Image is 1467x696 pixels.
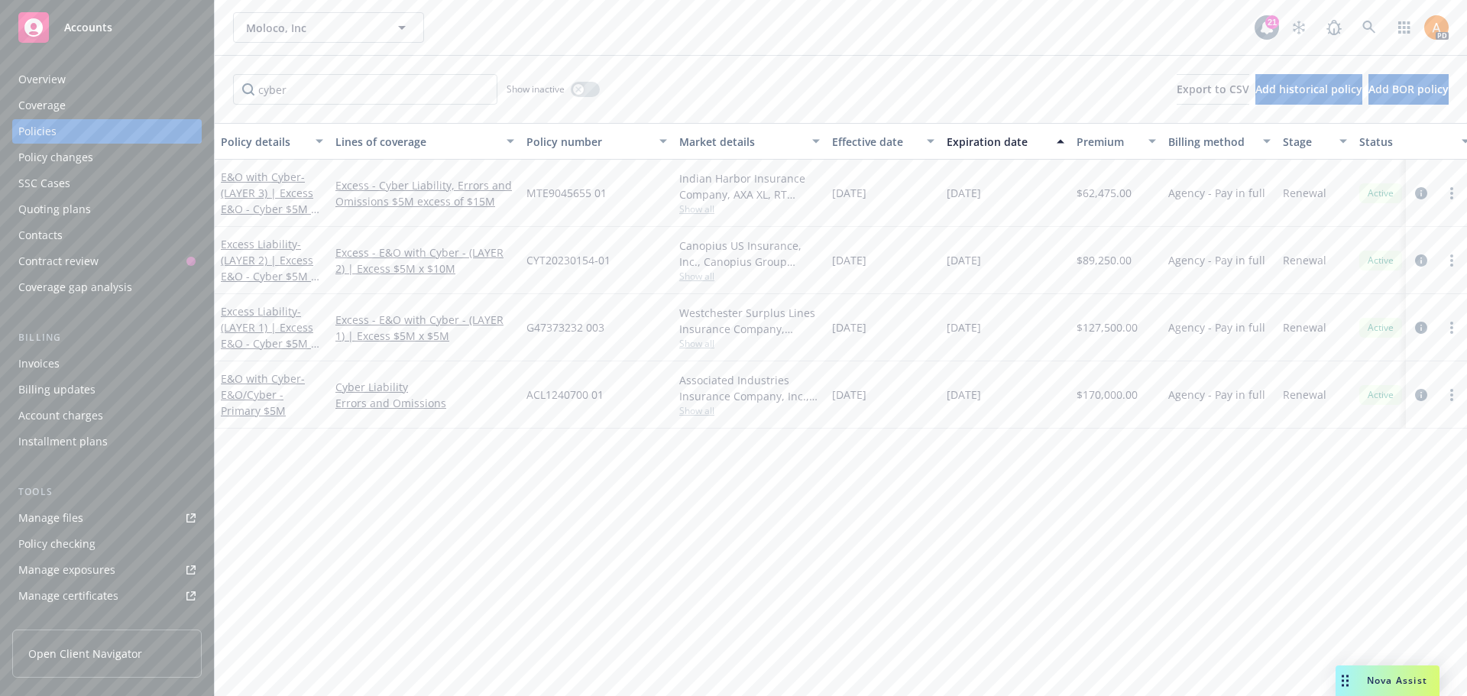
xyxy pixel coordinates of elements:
[18,377,96,402] div: Billing updates
[1368,74,1449,105] button: Add BOR policy
[526,319,604,335] span: G47373232 003
[1336,665,1355,696] div: Drag to move
[1168,387,1265,403] span: Agency - Pay in full
[1283,134,1330,150] div: Stage
[12,6,202,49] a: Accounts
[18,119,57,144] div: Policies
[12,429,202,454] a: Installment plans
[526,252,610,268] span: CYT20230154-01
[1077,319,1138,335] span: $127,500.00
[673,123,826,160] button: Market details
[335,177,514,209] a: Excess - Cyber Liability, Errors and Omissions $5M excess of $15M
[335,312,514,344] a: Excess - E&O with Cyber - (LAYER 1) | Excess $5M x $5M
[832,252,866,268] span: [DATE]
[1265,15,1279,29] div: 21
[1412,251,1430,270] a: circleInformation
[947,319,981,335] span: [DATE]
[18,506,83,530] div: Manage files
[1365,254,1396,267] span: Active
[1168,134,1254,150] div: Billing method
[832,387,866,403] span: [DATE]
[1168,319,1265,335] span: Agency - Pay in full
[12,223,202,248] a: Contacts
[1077,252,1132,268] span: $89,250.00
[1255,82,1362,96] span: Add historical policy
[12,584,202,608] a: Manage certificates
[826,123,941,160] button: Effective date
[1443,251,1461,270] a: more
[215,123,329,160] button: Policy details
[1424,15,1449,40] img: photo
[12,330,202,345] div: Billing
[1283,252,1326,268] span: Renewal
[1284,12,1314,43] a: Stop snowing
[18,275,132,299] div: Coverage gap analysis
[335,134,497,150] div: Lines of coverage
[1443,184,1461,202] a: more
[12,197,202,222] a: Quoting plans
[947,387,981,403] span: [DATE]
[329,123,520,160] button: Lines of coverage
[1283,319,1326,335] span: Renewal
[1359,134,1452,150] div: Status
[18,171,70,196] div: SSC Cases
[1168,252,1265,268] span: Agency - Pay in full
[1365,186,1396,200] span: Active
[1443,386,1461,404] a: more
[12,532,202,556] a: Policy checking
[1077,134,1139,150] div: Premium
[12,403,202,428] a: Account charges
[18,584,118,608] div: Manage certificates
[233,12,424,43] button: Moloco, Inc
[1412,386,1430,404] a: circleInformation
[12,119,202,144] a: Policies
[12,506,202,530] a: Manage files
[526,185,607,201] span: MTE9045655 01
[1162,123,1277,160] button: Billing method
[526,134,650,150] div: Policy number
[679,202,820,215] span: Show all
[221,371,305,418] a: E&O with Cyber
[1177,74,1249,105] button: Export to CSV
[947,252,981,268] span: [DATE]
[832,185,866,201] span: [DATE]
[12,351,202,376] a: Invoices
[1255,74,1362,105] button: Add historical policy
[679,238,820,270] div: Canopius US Insurance, Inc., Canopius Group Limited, RT Specialty Insurance Services, LLC (RSG Sp...
[335,379,514,395] a: Cyber Liability
[1283,387,1326,403] span: Renewal
[12,171,202,196] a: SSC Cases
[221,170,317,232] a: E&O with Cyber
[679,404,820,417] span: Show all
[18,93,66,118] div: Coverage
[335,395,514,411] a: Errors and Omissions
[679,134,803,150] div: Market details
[1412,184,1430,202] a: circleInformation
[18,145,93,170] div: Policy changes
[947,185,981,201] span: [DATE]
[221,371,305,418] span: - E&O/Cyber - Primary $5M
[947,134,1048,150] div: Expiration date
[12,558,202,582] a: Manage exposures
[233,74,497,105] input: Filter by keyword...
[526,387,604,403] span: ACL1240700 01
[941,123,1070,160] button: Expiration date
[520,123,673,160] button: Policy number
[18,532,96,556] div: Policy checking
[1389,12,1420,43] a: Switch app
[679,305,820,337] div: Westchester Surplus Lines Insurance Company, Chubb Group, RT Specialty Insurance Services, LLC (R...
[1368,82,1449,96] span: Add BOR policy
[679,270,820,283] span: Show all
[18,429,108,454] div: Installment plans
[1168,185,1265,201] span: Agency - Pay in full
[832,134,918,150] div: Effective date
[221,134,306,150] div: Policy details
[12,249,202,274] a: Contract review
[18,67,66,92] div: Overview
[679,337,820,350] span: Show all
[12,145,202,170] a: Policy changes
[1283,185,1326,201] span: Renewal
[335,244,514,277] a: Excess - E&O with Cyber - (LAYER 2) | Excess $5M x $10M
[1354,12,1384,43] a: Search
